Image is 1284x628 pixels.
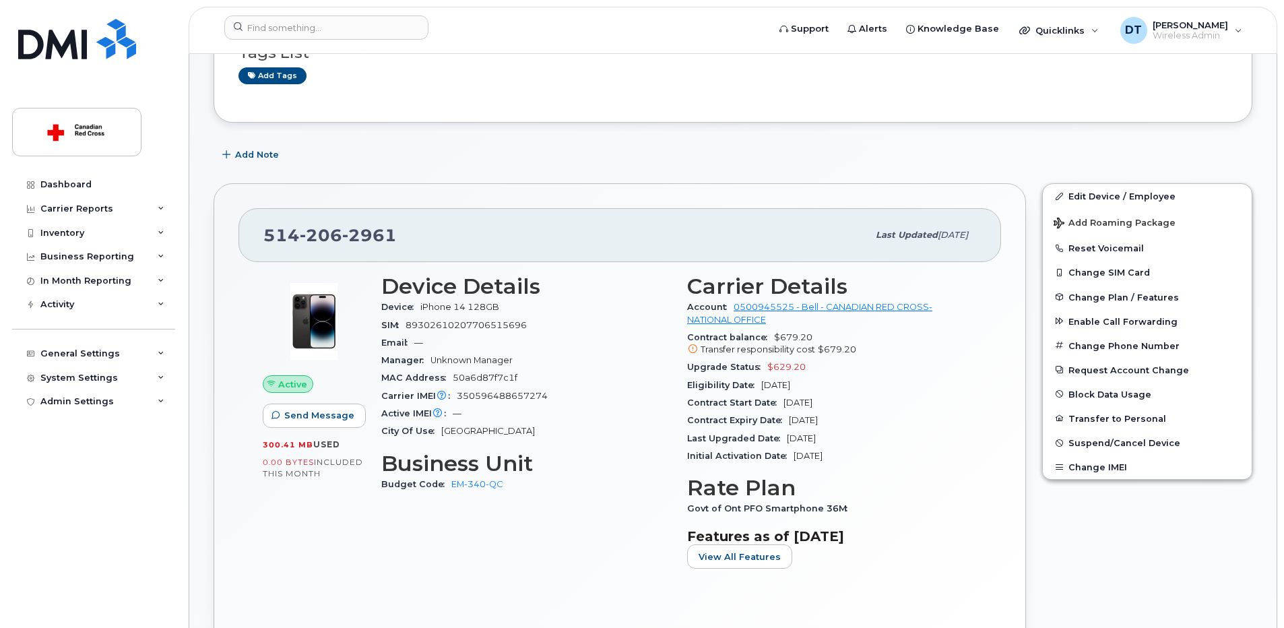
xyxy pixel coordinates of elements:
div: Dragos Tudose [1111,17,1252,44]
span: Quicklinks [1035,25,1085,36]
span: $679.20 [818,344,856,354]
span: SIM [381,320,406,330]
span: Enable Call Forwarding [1068,316,1178,326]
span: Upgrade Status [687,362,767,372]
button: Transfer to Personal [1043,406,1252,431]
button: Send Message [263,404,366,428]
span: Eligibility Date [687,380,761,390]
span: 300.41 MB [263,440,313,449]
span: — [453,408,461,418]
span: View All Features [699,551,781,563]
span: 350596488657274 [457,391,548,401]
span: Active [278,378,307,391]
span: DT [1125,22,1142,38]
span: Unknown Manager [430,355,513,365]
span: $679.20 [687,332,977,356]
span: Transfer responsibility cost [701,344,815,354]
button: Change Phone Number [1043,334,1252,358]
span: Email [381,338,414,348]
span: MAC Address [381,373,453,383]
div: Quicklinks [1010,17,1108,44]
h3: Carrier Details [687,274,977,299]
span: [DATE] [787,433,816,443]
span: — [414,338,423,348]
span: 514 [263,225,397,245]
span: Active IMEI [381,408,453,418]
span: [DATE] [761,380,790,390]
span: $629.20 [767,362,806,372]
span: Last updated [876,230,938,240]
h3: Business Unit [381,451,671,476]
span: Add Note [235,148,279,161]
span: used [313,439,340,449]
input: Find something... [224,15,428,40]
button: Add Note [214,143,290,167]
h3: Features as of [DATE] [687,528,977,544]
span: 89302610207706515696 [406,320,527,330]
span: [DATE] [794,451,823,461]
h3: Device Details [381,274,671,299]
button: Reset Voicemail [1043,236,1252,260]
span: Contract balance [687,332,774,342]
button: Enable Call Forwarding [1043,309,1252,334]
span: 0.00 Bytes [263,458,314,467]
span: Contract Start Date [687,398,783,408]
span: Device [381,302,420,312]
span: Suspend/Cancel Device [1068,438,1180,448]
span: Change Plan / Features [1068,292,1179,302]
button: Change IMEI [1043,455,1252,479]
button: Add Roaming Package [1043,208,1252,236]
a: Add tags [238,67,307,84]
a: Edit Device / Employee [1043,184,1252,208]
a: Alerts [838,15,897,42]
span: City Of Use [381,426,441,436]
button: Block Data Usage [1043,382,1252,406]
span: Account [687,302,734,312]
span: 50a6d87f7c1f [453,373,517,383]
span: Govt of Ont PFO Smartphone 36M [687,503,854,513]
button: Change Plan / Features [1043,285,1252,309]
button: Suspend/Cancel Device [1043,431,1252,455]
button: Change SIM Card [1043,260,1252,284]
a: Support [770,15,838,42]
span: Support [791,22,829,36]
span: Initial Activation Date [687,451,794,461]
span: Manager [381,355,430,365]
a: EM-340-QC [451,479,503,489]
span: [PERSON_NAME] [1153,20,1228,30]
span: Add Roaming Package [1054,218,1176,230]
h3: Tags List [238,44,1227,61]
span: Knowledge Base [918,22,999,36]
span: Alerts [859,22,887,36]
span: Last Upgraded Date [687,433,787,443]
span: Send Message [284,409,354,422]
span: Contract Expiry Date [687,415,789,425]
h3: Rate Plan [687,476,977,500]
span: [DATE] [783,398,812,408]
a: Knowledge Base [897,15,1008,42]
span: [GEOGRAPHIC_DATA] [441,426,535,436]
span: Carrier IMEI [381,391,457,401]
span: Budget Code [381,479,451,489]
span: [DATE] [938,230,968,240]
a: 0500945525 - Bell - CANADIAN RED CROSS- NATIONAL OFFICE [687,302,932,324]
span: Wireless Admin [1153,30,1228,41]
img: image20231002-3703462-njx0qo.jpeg [274,281,354,362]
span: [DATE] [789,415,818,425]
span: iPhone 14 128GB [420,302,499,312]
button: Request Account Change [1043,358,1252,382]
span: 206 [300,225,342,245]
span: 2961 [342,225,397,245]
button: View All Features [687,544,792,569]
